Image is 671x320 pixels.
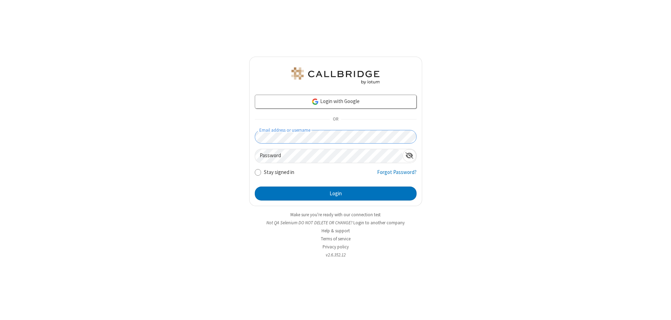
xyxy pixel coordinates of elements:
a: Forgot Password? [377,168,417,182]
a: Help & support [322,228,350,234]
div: Show password [403,149,416,162]
a: Login with Google [255,95,417,109]
img: google-icon.png [311,98,319,106]
span: OR [330,115,341,124]
label: Stay signed in [264,168,294,176]
iframe: Chat [654,302,666,315]
img: QA Selenium DO NOT DELETE OR CHANGE [290,67,381,84]
a: Make sure you're ready with our connection test [290,212,381,218]
button: Login to another company [353,219,405,226]
a: Terms of service [321,236,351,242]
li: Not QA Selenium DO NOT DELETE OR CHANGE? [249,219,422,226]
li: v2.6.352.12 [249,252,422,258]
input: Email address or username [255,130,417,144]
input: Password [255,149,403,163]
a: Privacy policy [323,244,349,250]
button: Login [255,187,417,201]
